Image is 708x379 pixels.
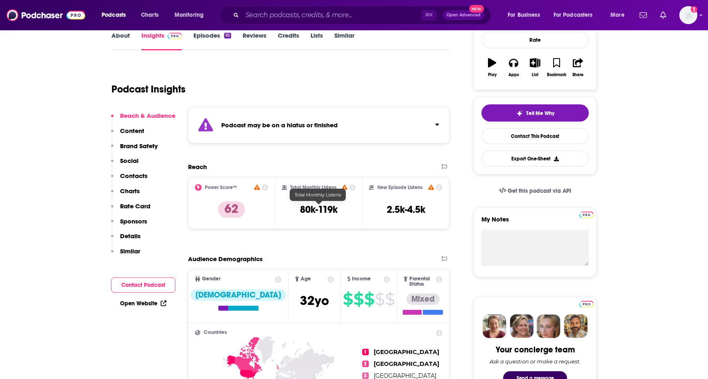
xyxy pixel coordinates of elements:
div: [DEMOGRAPHIC_DATA] [191,289,286,301]
div: Ask a question or make a request. [490,358,581,365]
span: 2 [362,361,369,367]
button: Similar [111,247,140,262]
p: Similar [120,247,140,255]
input: Search podcasts, credits, & more... [242,9,421,22]
h1: Podcast Insights [111,83,186,95]
button: Share [567,53,589,82]
h2: New Episode Listens [377,185,422,190]
button: open menu [548,9,605,22]
h3: 2.5k-4.5k [387,203,425,216]
div: 10 [224,33,231,38]
span: New [469,5,484,13]
button: Play [481,53,503,82]
span: Monitoring [175,9,204,21]
a: InsightsPodchaser Pro [141,32,182,50]
strong: Podcast may be on a hiatus or finished [221,121,338,129]
button: tell me why sparkleTell Me Why [481,104,589,122]
span: [GEOGRAPHIC_DATA] [374,348,439,356]
section: Click to expand status details [188,107,449,143]
button: Sponsors [111,217,147,232]
p: Details [120,232,141,240]
p: Rate Card [120,202,150,210]
span: $ [364,293,374,306]
span: 1 [362,349,369,355]
span: Tell Me Why [526,110,554,117]
span: Gender [202,276,220,282]
img: Jules Profile [537,314,560,338]
svg: Add a profile image [691,6,697,13]
div: Bookmark [547,72,566,77]
a: Pro website [579,300,594,307]
span: Podcasts [102,9,126,21]
h2: Audience Demographics [188,255,263,263]
button: List [524,53,546,82]
button: Show profile menu [679,6,697,24]
div: Your concierge team [496,345,575,355]
span: Income [352,276,371,282]
div: Share [572,72,583,77]
div: Play [488,72,497,77]
span: $ [354,293,363,306]
h3: 80k-119k [300,203,338,216]
button: Open AdvancedNew [443,10,484,20]
p: Content [120,127,144,135]
div: Rate [481,32,589,48]
img: Podchaser Pro [168,33,182,39]
a: Show notifications dropdown [657,8,669,22]
a: Pro website [579,210,594,218]
img: Sydney Profile [483,314,506,338]
button: open menu [605,9,635,22]
img: User Profile [679,6,697,24]
span: $ [343,293,353,306]
a: Episodes10 [193,32,231,50]
img: Podchaser - Follow, Share and Rate Podcasts [7,7,85,23]
span: [GEOGRAPHIC_DATA] [374,360,439,368]
a: Open Website [120,300,166,307]
button: Export One-Sheet [481,151,589,167]
span: Open Advanced [447,13,481,17]
span: More [610,9,624,21]
div: Search podcasts, credits, & more... [227,6,499,25]
span: Get this podcast via API [508,187,571,194]
p: Social [120,157,138,165]
span: Logged in as ryanberni [679,6,697,24]
button: Contact Podcast [111,277,175,293]
div: List [532,72,538,77]
button: Contacts [111,172,147,187]
h2: Total Monthly Listens [290,185,336,190]
div: Apps [508,72,519,77]
a: Lists [311,32,323,50]
a: Charts [136,9,163,22]
span: Countries [204,330,227,335]
div: Mixed [406,293,440,305]
img: Jon Profile [564,314,588,338]
a: Show notifications dropdown [636,8,650,22]
button: Charts [111,187,140,202]
span: Parental Status [409,276,435,287]
p: Brand Safety [120,142,158,150]
h2: Reach [188,163,207,171]
button: Details [111,232,141,247]
img: Podchaser Pro [579,301,594,307]
button: Brand Safety [111,142,158,157]
p: Sponsors [120,217,147,225]
a: About [111,32,130,50]
a: Credits [278,32,299,50]
span: 3 [362,372,369,379]
span: Age [301,276,311,282]
button: Content [111,127,144,142]
span: ⌘ K [421,10,436,20]
span: Charts [141,9,159,21]
label: My Notes [481,215,589,230]
img: tell me why sparkle [516,110,523,117]
button: open menu [96,9,136,22]
button: Social [111,157,138,172]
a: Get this podcast via API [492,181,578,201]
p: Reach & Audience [120,112,175,120]
img: Barbara Profile [510,314,533,338]
p: Charts [120,187,140,195]
button: open menu [502,9,550,22]
span: Total Monthly Listens [295,192,341,198]
a: Contact This Podcast [481,128,589,144]
button: Bookmark [546,53,567,82]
